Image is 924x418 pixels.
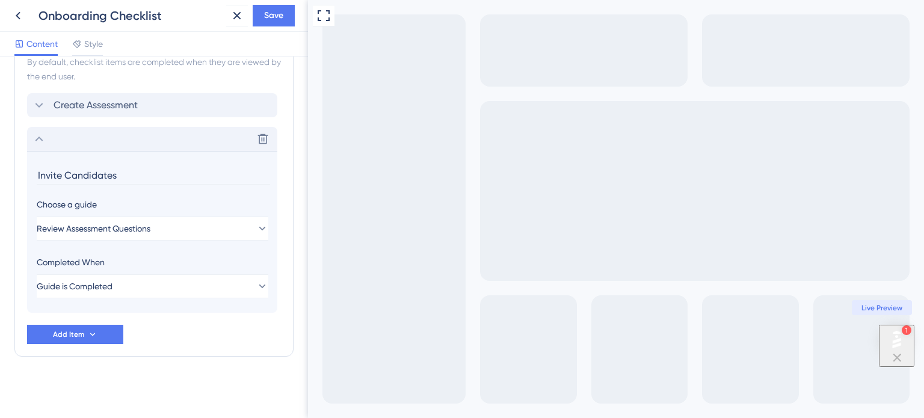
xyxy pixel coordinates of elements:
[264,8,283,23] span: Save
[27,325,123,344] button: Add Item
[37,279,112,294] span: Guide is Completed
[594,325,604,336] div: 1
[54,98,138,112] span: Create Assessment
[571,325,606,367] button: launcher-image-alternative-text
[53,330,84,339] span: Add Item
[84,37,103,51] span: Style
[38,7,221,24] div: Onboarding Checklist
[571,325,604,358] div: Open Checklist, remaining modules: 1
[37,217,268,241] button: Review Assessment Questions
[37,166,270,185] input: Header
[37,221,150,236] span: Review Assessment Questions
[253,5,295,26] button: Save
[37,255,268,269] div: Completed When
[37,197,268,212] div: Choose a guide
[27,40,281,84] div: Guides should be in the same container with the checklist. By default, checklist items are comple...
[37,274,268,298] button: Guide is Completed
[26,37,58,51] span: Content
[553,303,594,313] span: Live Preview
[576,327,602,352] img: launcher-image-alternative-text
